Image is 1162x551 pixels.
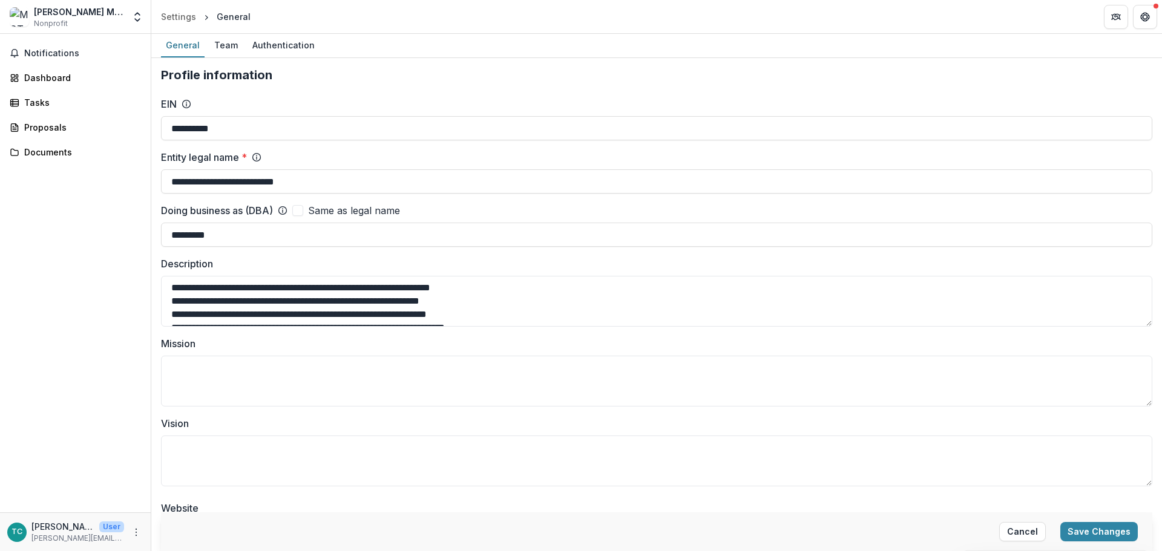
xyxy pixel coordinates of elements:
[24,48,141,59] span: Notifications
[24,96,136,109] div: Tasks
[24,121,136,134] div: Proposals
[129,525,143,540] button: More
[161,97,177,111] label: EIN
[99,521,124,532] p: User
[31,520,94,533] p: [PERSON_NAME]
[156,8,201,25] a: Settings
[161,150,247,165] label: Entity legal name
[34,5,124,18] div: [PERSON_NAME] Marine Laboratory, Inc.
[161,36,205,54] div: General
[161,501,1145,515] label: Website
[209,36,243,54] div: Team
[161,203,273,218] label: Doing business as (DBA)
[161,68,1152,82] h2: Profile information
[161,336,1145,351] label: Mission
[129,5,146,29] button: Open entity switcher
[5,44,146,63] button: Notifications
[1133,5,1157,29] button: Get Help
[308,203,400,218] span: Same as legal name
[5,68,146,88] a: Dashboard
[248,34,320,57] a: Authentication
[31,533,124,544] p: [PERSON_NAME][EMAIL_ADDRESS][PERSON_NAME][DOMAIN_NAME]
[1104,5,1128,29] button: Partners
[5,142,146,162] a: Documents
[24,71,136,84] div: Dashboard
[248,36,320,54] div: Authentication
[156,8,255,25] nav: breadcrumb
[1060,522,1138,541] button: Save Changes
[34,18,68,29] span: Nonprofit
[161,256,1145,271] label: Description
[161,34,205,57] a: General
[5,93,146,112] a: Tasks
[11,528,22,536] div: Tina Colborn-Krug
[24,146,136,158] div: Documents
[161,10,196,23] div: Settings
[209,34,243,57] a: Team
[161,416,1145,431] label: Vision
[999,522,1046,541] button: Cancel
[10,7,29,27] img: MOTE Marine Laboratory, Inc.
[217,10,251,23] div: General
[5,117,146,137] a: Proposals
